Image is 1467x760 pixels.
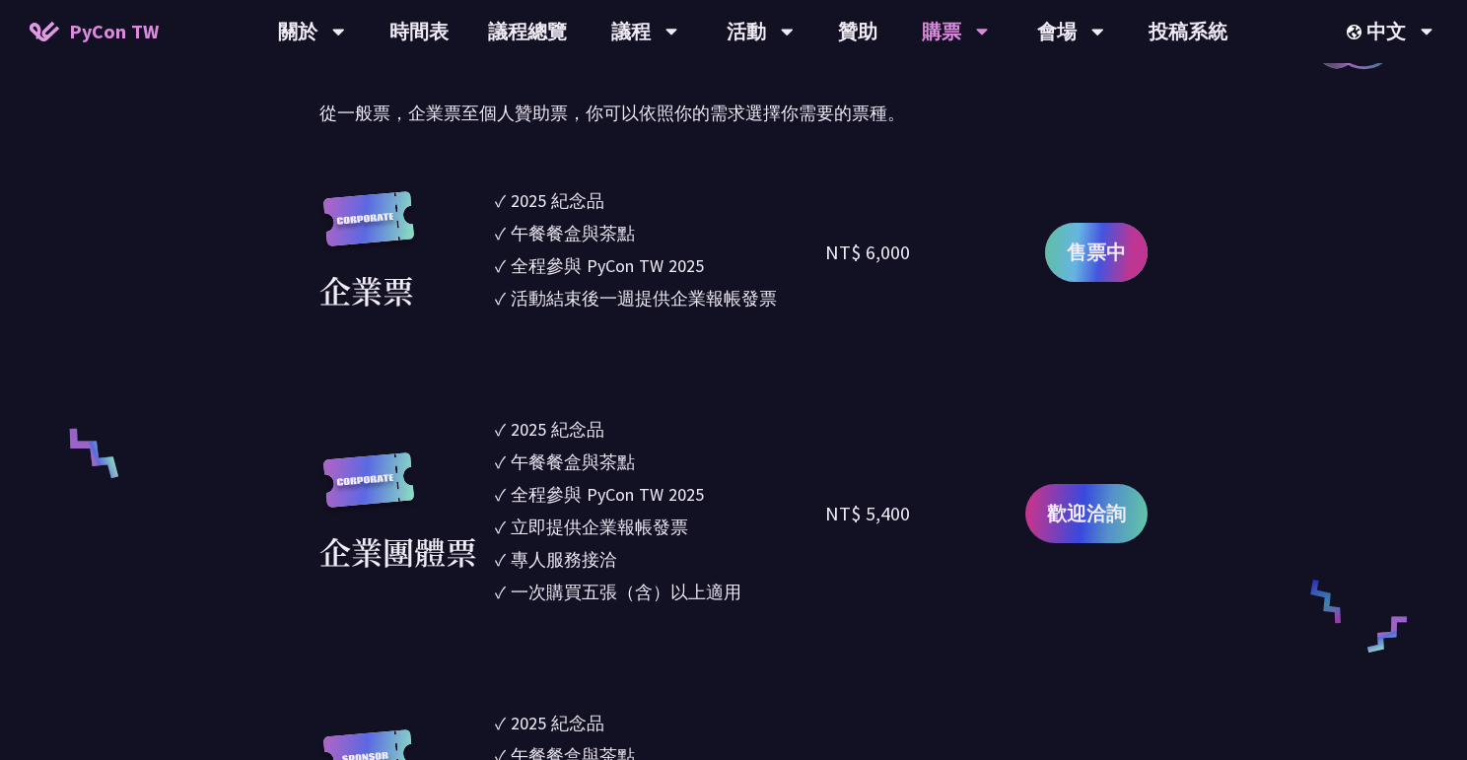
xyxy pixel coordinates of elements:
span: 售票中 [1067,238,1126,267]
li: ✓ [495,187,825,214]
li: ✓ [495,579,825,605]
li: ✓ [495,285,825,311]
div: 立即提供企業報帳發票 [511,514,688,540]
div: 專人服務接洽 [511,546,617,573]
div: 全程參與 PyCon TW 2025 [511,252,704,279]
div: 一次購買五張（含）以上適用 [511,579,741,605]
span: PyCon TW [69,17,159,46]
span: 歡迎洽詢 [1047,499,1126,528]
li: ✓ [495,710,825,736]
img: Home icon of PyCon TW 2025 [30,22,59,41]
div: 全程參與 PyCon TW 2025 [511,481,704,508]
div: 午餐餐盒與茶點 [511,220,635,246]
div: 2025 紀念品 [511,710,604,736]
li: ✓ [495,481,825,508]
li: ✓ [495,449,825,475]
div: 2025 紀念品 [511,187,604,214]
div: 午餐餐盒與茶點 [511,449,635,475]
a: 售票中 [1045,223,1148,282]
li: ✓ [495,416,825,443]
li: ✓ [495,252,825,279]
div: 活動結束後一週提供企業報帳發票 [511,285,777,311]
img: corporate.a587c14.svg [319,191,418,267]
li: ✓ [495,546,825,573]
img: corporate.a587c14.svg [319,452,418,528]
a: PyCon TW [10,7,178,56]
p: 從一般票，企業票至個人贊助票，你可以依照你的需求選擇你需要的票種。 [319,99,1148,128]
div: 企業團體票 [319,527,477,575]
div: 企業票 [319,266,414,313]
a: 歡迎洽詢 [1025,484,1148,543]
div: 2025 紀念品 [511,416,604,443]
div: NT$ 5,400 [825,499,910,528]
img: Locale Icon [1347,25,1366,39]
li: ✓ [495,220,825,246]
li: ✓ [495,514,825,540]
div: NT$ 6,000 [825,238,910,267]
